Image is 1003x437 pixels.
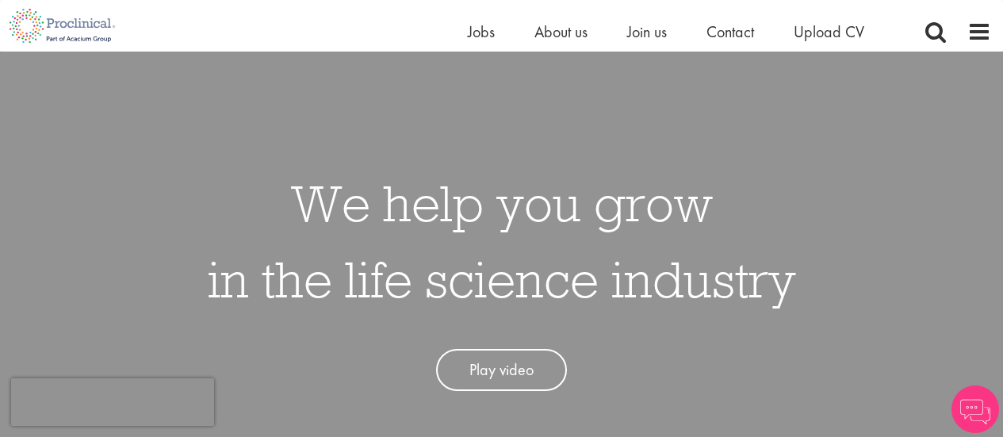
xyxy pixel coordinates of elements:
a: Contact [706,21,754,42]
a: Upload CV [794,21,864,42]
a: Join us [627,21,667,42]
a: Jobs [468,21,495,42]
a: Play video [436,349,567,391]
a: About us [534,21,588,42]
img: Chatbot [951,385,999,433]
h1: We help you grow in the life science industry [208,165,796,317]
